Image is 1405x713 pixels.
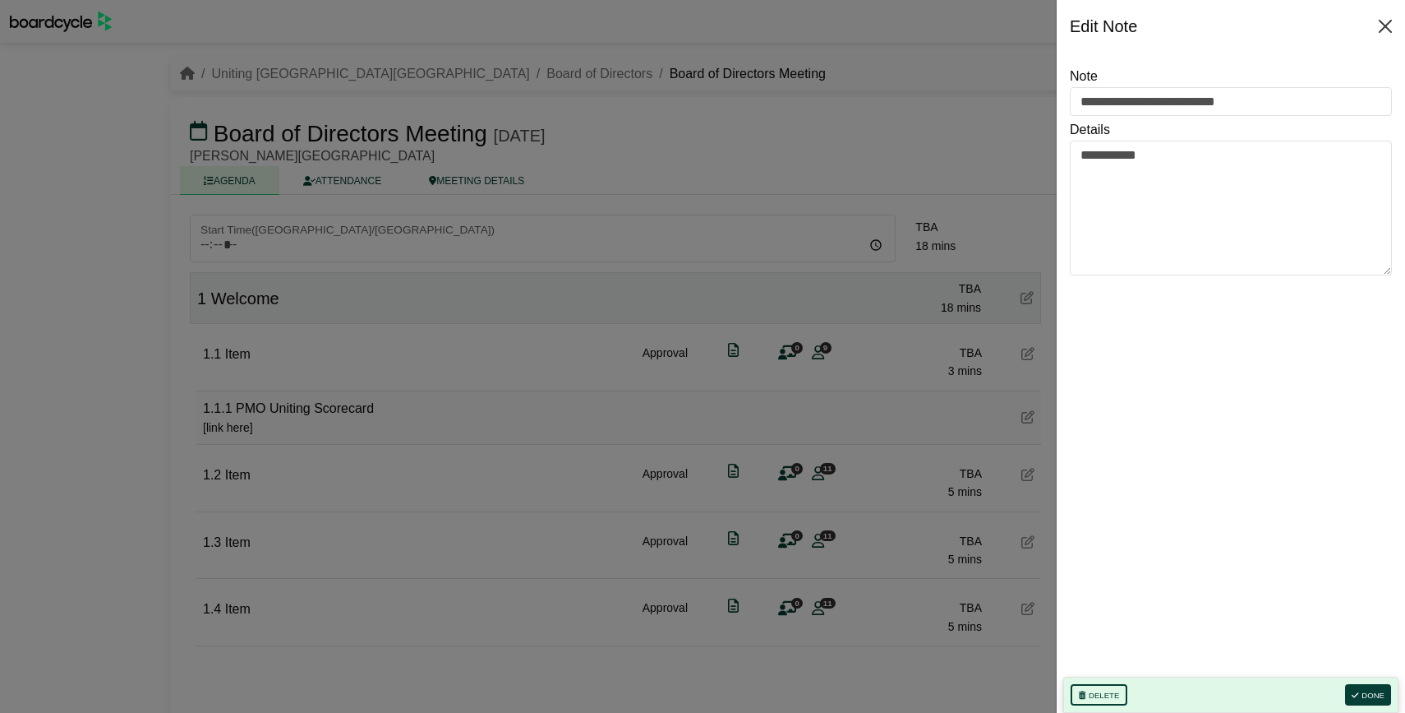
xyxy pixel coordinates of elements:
button: Close [1372,13,1398,39]
div: Edit Note [1070,13,1137,39]
button: Done [1345,684,1391,706]
label: Note [1070,66,1098,87]
label: Details [1070,119,1110,141]
button: Delete [1071,684,1127,706]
